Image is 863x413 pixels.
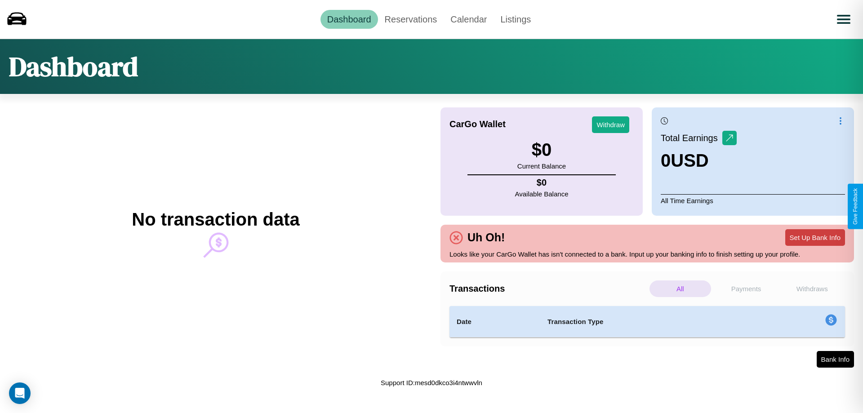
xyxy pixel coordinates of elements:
[785,229,845,246] button: Set Up Bank Info
[852,188,859,225] div: Give Feedback
[592,116,629,133] button: Withdraw
[781,280,843,297] p: Withdraws
[547,316,752,327] h4: Transaction Type
[517,140,566,160] h3: $ 0
[463,231,509,244] h4: Uh Oh!
[449,119,506,129] h4: CarGo Wallet
[517,160,566,172] p: Current Balance
[9,48,138,85] h1: Dashboard
[457,316,533,327] h4: Date
[649,280,711,297] p: All
[320,10,378,29] a: Dashboard
[661,130,722,146] p: Total Earnings
[716,280,777,297] p: Payments
[661,151,737,171] h3: 0 USD
[449,284,647,294] h4: Transactions
[449,306,845,338] table: simple table
[831,7,856,32] button: Open menu
[661,194,845,207] p: All Time Earnings
[494,10,538,29] a: Listings
[132,209,299,230] h2: No transaction data
[444,10,494,29] a: Calendar
[449,248,845,260] p: Looks like your CarGo Wallet has isn't connected to a bank. Input up your banking info to finish ...
[381,377,482,389] p: Support ID: mesd0dkco3i4ntwwvln
[9,382,31,404] div: Open Intercom Messenger
[378,10,444,29] a: Reservations
[817,351,854,368] button: Bank Info
[515,178,569,188] h4: $ 0
[515,188,569,200] p: Available Balance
